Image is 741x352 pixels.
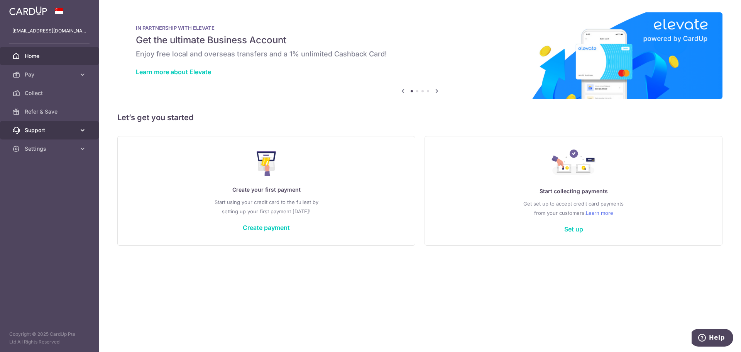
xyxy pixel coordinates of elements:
iframe: Opens a widget where you can find more information [692,329,733,348]
span: Pay [25,71,76,78]
span: Support [25,126,76,134]
p: Create your first payment [133,185,399,194]
span: Collect [25,89,76,97]
p: Get set up to accept credit card payments from your customers. [440,199,707,218]
span: Settings [25,145,76,153]
img: Renovation banner [117,12,722,99]
a: Learn more [586,208,613,218]
img: Make Payment [257,151,276,176]
h5: Get the ultimate Business Account [136,34,704,46]
a: Create payment [243,224,290,231]
p: [EMAIL_ADDRESS][DOMAIN_NAME] [12,27,86,35]
span: Home [25,52,76,60]
span: Refer & Save [25,108,76,116]
h6: Enjoy free local and overseas transfers and a 1% unlimited Cashback Card! [136,49,704,59]
a: Set up [564,225,583,233]
a: Learn more about Elevate [136,68,211,76]
p: Start collecting payments [440,187,707,196]
img: Collect Payment [552,150,596,177]
h5: Let’s get you started [117,111,722,124]
p: IN PARTNERSHIP WITH ELEVATE [136,25,704,31]
p: Start using your credit card to the fullest by setting up your first payment [DATE]! [133,197,399,216]
img: CardUp [9,6,47,15]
